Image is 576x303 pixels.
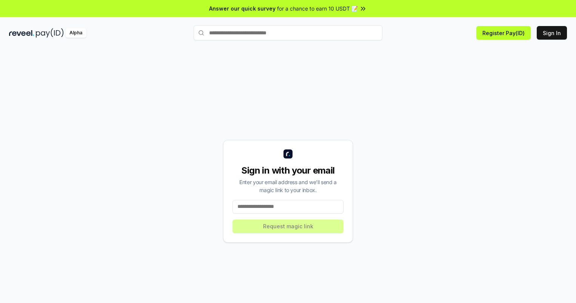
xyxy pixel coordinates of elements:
img: pay_id [36,28,64,38]
img: reveel_dark [9,28,34,38]
button: Sign In [537,26,567,40]
div: Sign in with your email [233,165,343,177]
img: logo_small [283,149,293,158]
div: Enter your email address and we’ll send a magic link to your inbox. [233,178,343,194]
button: Register Pay(ID) [476,26,531,40]
span: Answer our quick survey [209,5,276,12]
div: Alpha [65,28,86,38]
span: for a chance to earn 10 USDT 📝 [277,5,358,12]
